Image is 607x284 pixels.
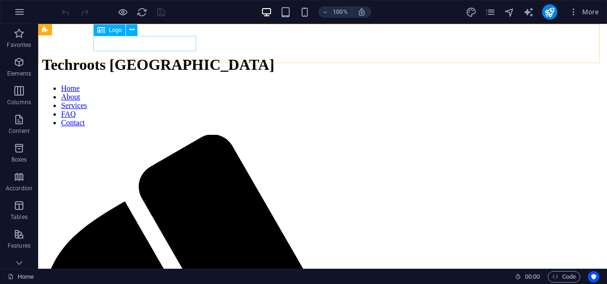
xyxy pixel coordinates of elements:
[318,6,352,18] button: 100%
[466,6,477,18] button: design
[504,6,515,18] button: navigator
[542,4,557,20] button: publish
[7,98,31,106] p: Columns
[10,213,28,221] p: Tables
[136,6,147,18] button: reload
[136,7,147,18] i: Reload page
[117,6,128,18] button: Click here to leave preview mode and continue editing
[8,271,34,283] a: Click to cancel selection. Double-click to open Pages
[523,6,534,18] button: text_generator
[548,271,580,283] button: Code
[7,41,31,49] p: Favorites
[109,27,122,33] span: Logo
[485,6,496,18] button: pages
[565,4,603,20] button: More
[544,7,555,18] i: Publish
[8,242,31,250] p: Features
[515,271,540,283] h6: Session time
[523,7,534,18] i: AI Writer
[485,7,496,18] i: Pages (Ctrl+Alt+S)
[9,127,30,135] p: Content
[504,7,515,18] i: Navigator
[6,185,32,192] p: Accordion
[532,273,533,280] span: :
[588,271,599,283] button: Usercentrics
[466,7,477,18] i: Design (Ctrl+Alt+Y)
[333,6,348,18] h6: 100%
[11,156,27,164] p: Boxes
[552,271,576,283] span: Code
[569,7,599,17] span: More
[525,271,540,283] span: 00 00
[7,70,31,77] p: Elements
[357,8,366,16] i: On resize automatically adjust zoom level to fit chosen device.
